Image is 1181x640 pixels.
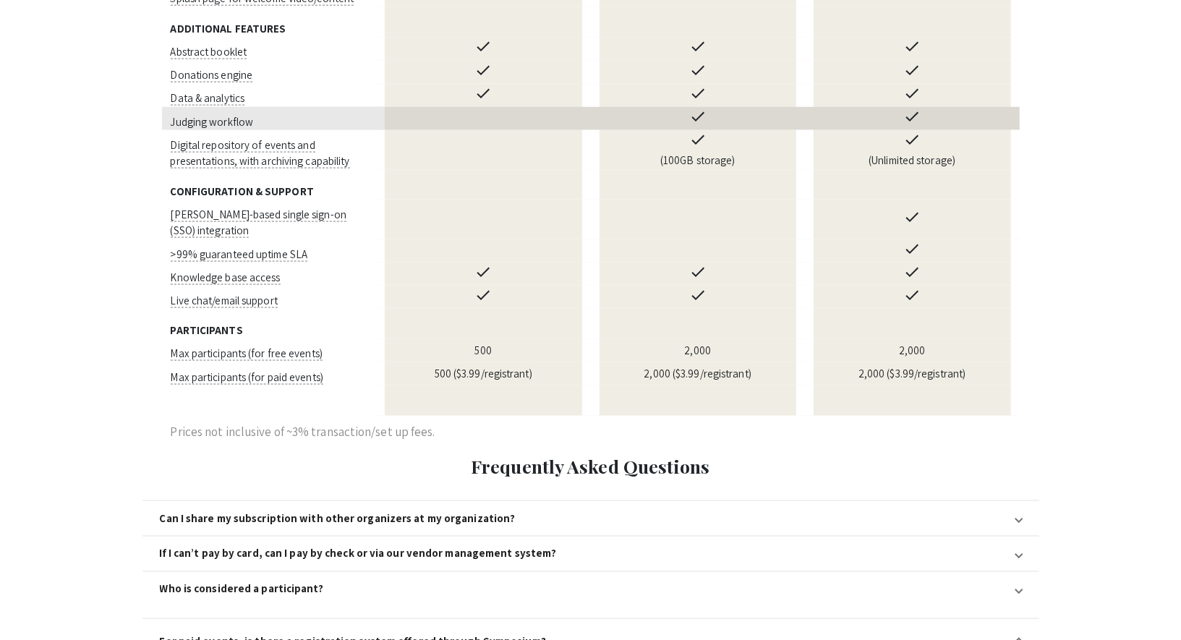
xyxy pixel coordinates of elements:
td: 2,000 ($3.99/registrant) [591,362,806,385]
span: done [903,85,921,102]
td: 2,000 ($3.99/registrant) [805,362,1020,385]
span: Live chat/email support [171,294,278,308]
span: done [689,263,707,281]
span: done [689,131,707,148]
span: done [903,263,921,281]
mat-expansion-panel-header: If I can’t pay by card, can I pay by check or via our vendor management system? [142,537,1039,571]
span: Knowledge base access [171,270,281,285]
span: done [689,108,707,125]
td: 500 [376,339,591,362]
span: Max participants (for paid events) [171,370,323,385]
span: [PERSON_NAME]-based single sign-on (SSO) integration [171,208,346,239]
span: participants [171,323,243,337]
mat-expansion-panel-header: Can I share my subscription with other organizers at my organization? [142,501,1039,536]
span: Abstract booklet [171,45,247,59]
span: done [903,208,921,226]
div: Can I share my subscription with other organizers at my organization? [160,512,516,525]
span: Data & analytics [171,91,245,106]
span: done [903,61,921,79]
span: done [474,263,492,281]
mat-expansion-panel-header: Who is considered a participant? [142,572,1039,607]
span: done [474,286,492,304]
span: Max participants (for free events) [171,346,323,361]
span: done [689,286,707,304]
span: done [474,61,492,79]
span: done [689,38,707,55]
span: Additional Features [171,22,286,35]
span: done [689,85,707,102]
span: done [903,108,921,125]
span: Donations engine [171,68,253,82]
td: 500 ($3.99/registrant) [376,362,591,385]
div: Who is considered a participant? [160,583,323,596]
span: done [474,85,492,102]
span: done [689,61,707,79]
span: Digital repository of events and presentations, with archiving capability [171,138,350,169]
span: Configuration & Support [171,184,314,198]
p: Prices not inclusive of ~3% transaction/set up fees. [171,423,435,442]
span: (100GB storage) [660,153,736,167]
span: done [903,38,921,55]
div: If I can’t pay by card, can I pay by check or via our vendor management system? [160,547,557,560]
td: 2,000 [805,339,1020,362]
span: done [903,131,921,148]
span: Judging workflow [171,115,254,129]
span: >99% guaranteed uptime SLA [171,247,308,262]
span: (Unlimited storage) [869,153,955,167]
span: done [474,38,492,55]
td: 2,000 [591,339,806,362]
span: done [903,240,921,257]
iframe: Chat [11,575,61,629]
span: done [903,286,921,304]
h3: Frequently Asked Questions [153,456,1028,477]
